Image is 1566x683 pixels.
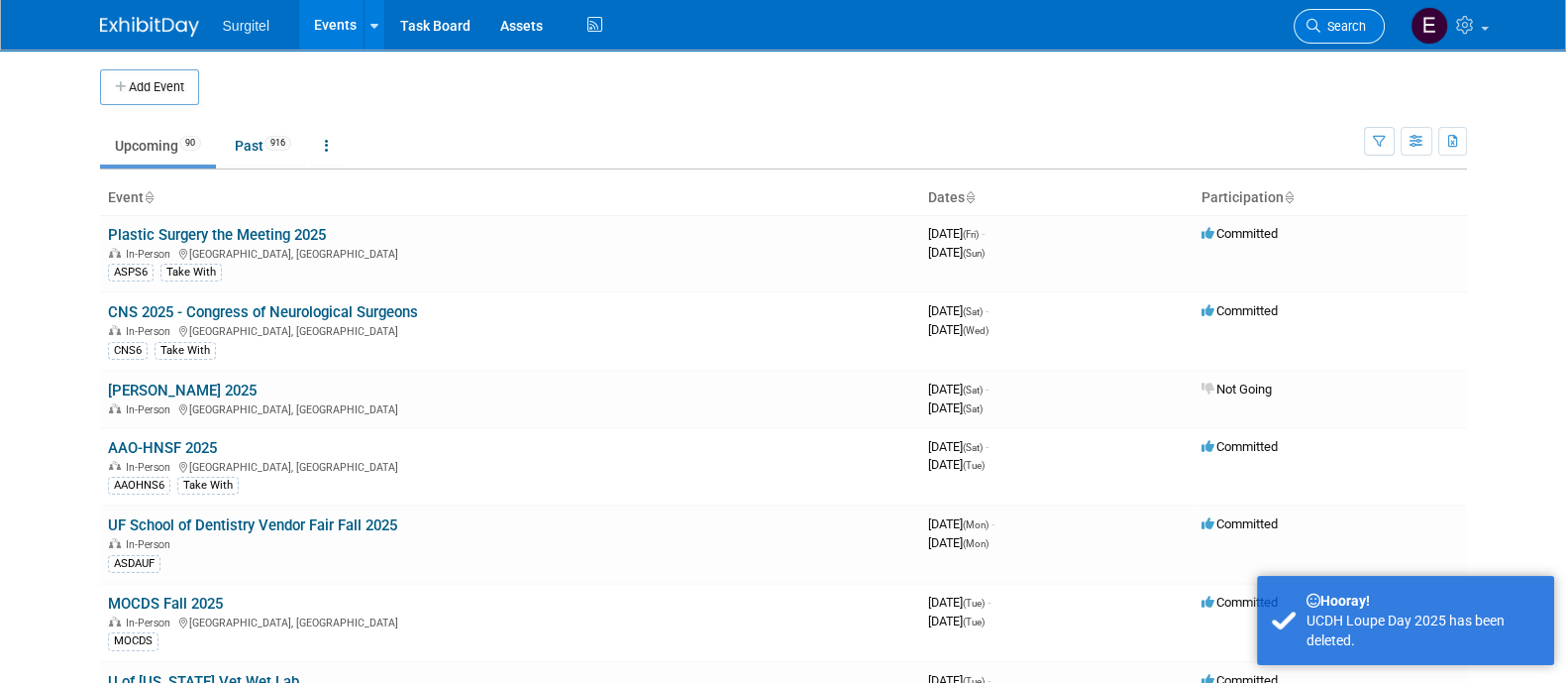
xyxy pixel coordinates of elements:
span: - [992,516,994,531]
div: MOCDS [108,632,158,650]
a: AAO-HNSF 2025 [108,439,217,457]
span: Committed [1201,303,1278,318]
span: Not Going [1201,382,1272,397]
div: Hooray! [1306,591,1539,611]
div: Take With [155,342,216,360]
span: In-Person [126,325,176,338]
th: Participation [1194,181,1467,215]
span: Search [1320,19,1366,34]
span: (Sun) [963,248,985,259]
span: [DATE] [928,303,989,318]
div: [GEOGRAPHIC_DATA], [GEOGRAPHIC_DATA] [108,245,912,261]
span: [DATE] [928,439,989,454]
span: [DATE] [928,614,985,628]
a: Sort by Participation Type [1284,189,1294,205]
span: [DATE] [928,595,991,610]
span: (Tue) [963,460,985,471]
span: - [986,382,989,397]
span: (Mon) [963,538,989,549]
img: In-Person Event [109,538,121,548]
span: [DATE] [928,245,985,260]
div: UCDH Loupe Day 2025 has been deleted. [1306,611,1539,650]
span: (Wed) [963,325,989,336]
div: Take With [160,264,222,282]
a: MOCDS Fall 2025 [108,595,223,613]
th: Dates [920,181,1194,215]
img: ExhibitDay [100,17,199,37]
span: [DATE] [928,457,985,472]
span: 90 [179,136,201,151]
span: (Mon) [963,519,989,530]
div: [GEOGRAPHIC_DATA], [GEOGRAPHIC_DATA] [108,322,912,338]
img: In-Person Event [109,461,121,471]
a: UF School of Dentistry Vendor Fair Fall 2025 [108,516,397,534]
a: Past916 [220,127,306,165]
span: - [982,226,985,241]
a: Sort by Event Name [144,189,154,205]
a: Upcoming90 [100,127,216,165]
img: In-Person Event [109,248,121,258]
span: (Tue) [963,598,985,609]
div: [GEOGRAPHIC_DATA], [GEOGRAPHIC_DATA] [108,458,912,474]
span: [DATE] [928,400,983,415]
div: [GEOGRAPHIC_DATA], [GEOGRAPHIC_DATA] [108,400,912,416]
span: (Sat) [963,385,983,396]
span: [DATE] [928,516,994,531]
span: Surgitel [223,18,269,34]
img: In-Person Event [109,325,121,335]
a: CNS 2025 - Congress of Neurological Surgeons [108,303,418,321]
th: Event [100,181,920,215]
div: Take With [177,477,239,495]
img: Event Coordinator [1410,7,1448,45]
a: Search [1294,9,1385,44]
span: In-Person [126,538,176,551]
span: - [988,595,991,610]
div: CNS6 [108,342,148,360]
span: - [986,303,989,318]
span: Committed [1201,226,1278,241]
a: Sort by Start Date [965,189,975,205]
span: (Sat) [963,403,983,414]
span: (Sat) [963,306,983,317]
div: ASDAUF [108,555,160,573]
span: In-Person [126,617,176,629]
span: - [986,439,989,454]
span: [DATE] [928,382,989,397]
span: Committed [1201,595,1278,610]
span: (Sat) [963,442,983,453]
span: (Fri) [963,229,979,240]
img: In-Person Event [109,617,121,626]
div: ASPS6 [108,264,154,282]
span: (Tue) [963,617,985,627]
span: In-Person [126,461,176,474]
span: In-Person [126,248,176,261]
span: In-Person [126,403,176,416]
span: [DATE] [928,535,989,550]
a: Plastic Surgery the Meeting 2025 [108,226,326,244]
img: In-Person Event [109,403,121,413]
span: [DATE] [928,322,989,337]
span: Committed [1201,516,1278,531]
button: Add Event [100,69,199,105]
span: 916 [264,136,291,151]
span: Committed [1201,439,1278,454]
a: [PERSON_NAME] 2025 [108,382,257,399]
div: AAOHNS6 [108,477,170,495]
span: [DATE] [928,226,985,241]
div: [GEOGRAPHIC_DATA], [GEOGRAPHIC_DATA] [108,614,912,629]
